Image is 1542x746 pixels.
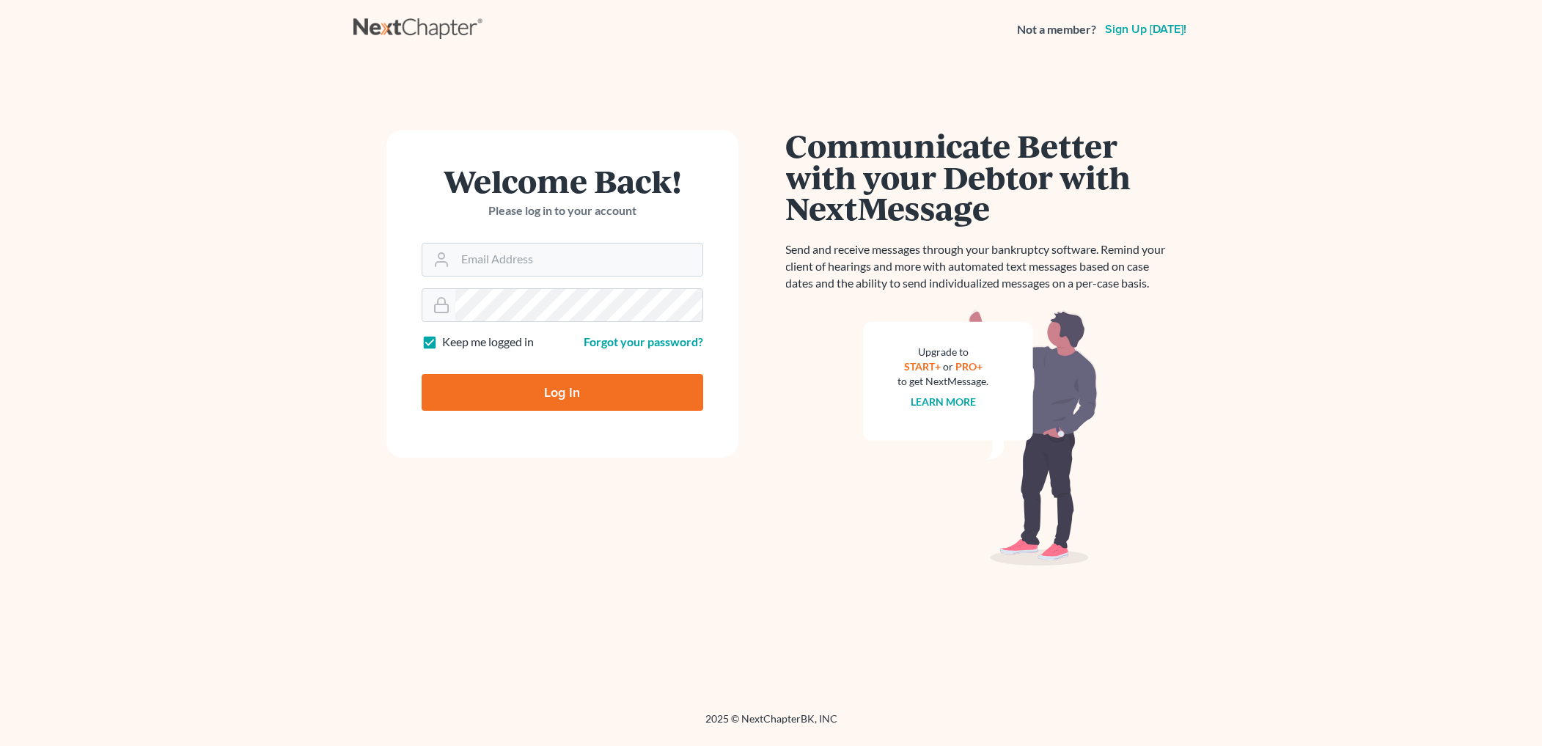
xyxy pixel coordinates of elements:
[422,202,703,219] p: Please log in to your account
[943,360,953,373] span: or
[353,712,1189,738] div: 2025 © NextChapterBK, INC
[898,345,989,359] div: Upgrade to
[955,360,983,373] a: PRO+
[422,374,703,411] input: Log In
[1102,23,1189,35] a: Sign up [DATE]!
[863,310,1098,566] img: nextmessage_bg-59042aed3d76b12b5cd301f8e5b87938c9018125f34e5fa2b7a6b67550977c72.svg
[455,244,702,276] input: Email Address
[442,334,534,351] label: Keep me logged in
[786,241,1175,292] p: Send and receive messages through your bankruptcy software. Remind your client of hearings and mo...
[904,360,941,373] a: START+
[911,395,976,408] a: Learn more
[584,334,703,348] a: Forgot your password?
[422,165,703,197] h1: Welcome Back!
[786,130,1175,224] h1: Communicate Better with your Debtor with NextMessage
[1017,21,1096,38] strong: Not a member?
[898,374,989,389] div: to get NextMessage.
